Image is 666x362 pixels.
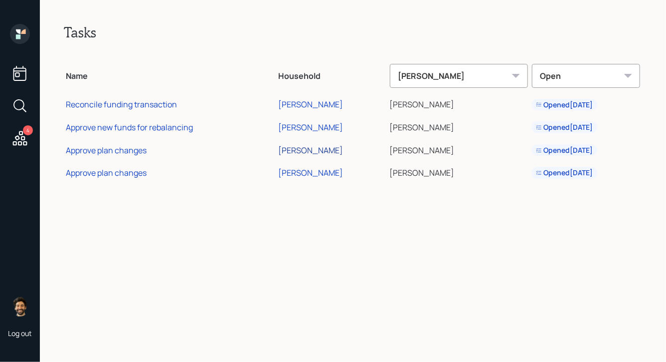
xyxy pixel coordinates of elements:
th: Name [64,57,276,92]
td: [PERSON_NAME] [388,137,530,160]
h2: Tasks [64,24,642,41]
th: Household [276,57,388,92]
div: [PERSON_NAME] [278,122,343,133]
div: Log out [8,329,32,338]
div: [PERSON_NAME] [390,64,528,88]
div: Opened [DATE] [536,145,593,155]
div: Reconcile funding transaction [66,99,177,110]
img: eric-schwartz-headshot.png [10,297,30,317]
td: [PERSON_NAME] [388,160,530,183]
div: Approve new funds for rebalancing [66,122,193,133]
div: Opened [DATE] [536,100,593,110]
td: [PERSON_NAME] [388,92,530,115]
div: Opened [DATE] [536,168,593,178]
div: 4 [23,125,33,135]
div: [PERSON_NAME] [278,145,343,156]
div: Approve plan changes [66,145,147,156]
div: [PERSON_NAME] [278,167,343,178]
td: [PERSON_NAME] [388,114,530,137]
div: Open [532,64,640,88]
div: Approve plan changes [66,167,147,178]
div: [PERSON_NAME] [278,99,343,110]
div: Opened [DATE] [536,122,593,132]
